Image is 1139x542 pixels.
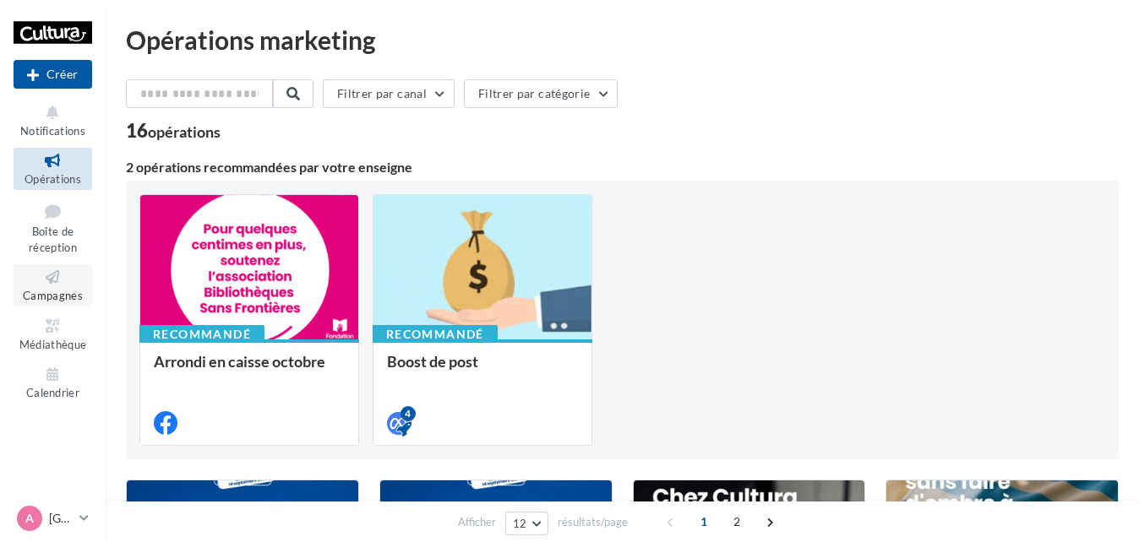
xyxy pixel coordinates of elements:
span: 2 [723,508,750,535]
a: Campagnes [14,264,92,306]
button: Notifications [14,100,92,141]
a: Opérations [14,148,92,189]
button: Filtrer par canal [323,79,455,108]
span: Boîte de réception [29,225,77,254]
button: Créer [14,60,92,89]
div: 16 [126,122,221,140]
div: Boost de post [387,353,578,387]
div: Opérations marketing [126,27,1119,52]
div: Arrondi en caisse octobre [154,353,345,387]
p: [GEOGRAPHIC_DATA] [49,510,73,527]
a: A [GEOGRAPHIC_DATA] [14,502,92,534]
span: Notifications [20,124,85,138]
div: Recommandé [139,325,264,344]
div: Recommandé [373,325,498,344]
span: 1 [690,508,717,535]
span: résultats/page [558,514,628,530]
span: Opérations [25,172,81,186]
a: Boîte de réception [14,197,92,258]
a: Médiathèque [14,313,92,355]
button: 12 [505,512,548,535]
a: Calendrier [14,361,92,403]
span: Médiathèque [19,338,87,351]
span: Afficher [458,514,496,530]
div: opérations [148,124,221,139]
span: A [25,510,34,527]
div: 4 [401,406,416,421]
span: Calendrier [26,386,79,399]
div: Nouvelle campagne [14,60,92,89]
span: Campagnes [23,289,83,302]
button: Filtrer par catégorie [464,79,618,108]
span: 12 [513,517,527,530]
div: 2 opérations recommandées par votre enseigne [126,160,1119,174]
